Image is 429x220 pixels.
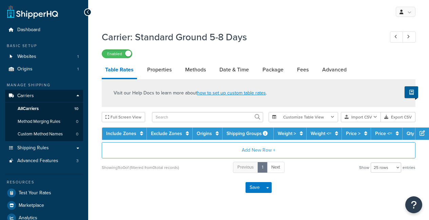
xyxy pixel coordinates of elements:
a: Weight <= [311,130,331,137]
a: Table Rates [102,62,137,79]
a: Qty > [407,130,418,137]
span: Carriers [17,93,34,99]
button: Add New Row + [102,142,415,158]
span: Shipping Rules [17,145,49,151]
a: Advanced [319,62,350,78]
span: Show [359,163,369,172]
a: Price > [346,130,360,137]
span: 10 [74,106,78,112]
span: Advanced Features [17,158,58,164]
th: Shipping Groups [222,128,274,140]
a: Origins1 [5,63,83,75]
li: Origins [5,63,83,75]
span: Custom Method Names [18,131,63,137]
a: Next Record [403,31,416,43]
a: how to set up custom table rates [197,89,266,96]
a: Date & Time [216,62,252,78]
button: Export CSV [381,112,415,122]
span: Dashboard [17,27,40,33]
a: Exclude Zones [151,130,182,137]
div: Showing 1 to 0 of (filtered from 0 total records) [102,163,179,172]
div: Resources [5,179,83,185]
div: Manage Shipping [5,82,83,88]
a: Include Zones [106,130,136,137]
span: entries [403,163,415,172]
h1: Carrier: Standard Ground 5-8 Days [102,30,377,44]
span: All Carriers [18,106,39,112]
button: Save [246,182,264,193]
a: AllCarriers10 [5,103,83,115]
a: Fees [294,62,312,78]
a: Marketplace [5,199,83,212]
li: Custom Method Names [5,128,83,140]
li: Method Merging Rules [5,115,83,128]
a: Test Your Rates [5,187,83,199]
a: Advanced Features3 [5,155,83,167]
button: Open Resource Center [405,196,422,213]
a: Weight > [278,130,296,137]
li: Advanced Features [5,155,83,167]
span: Marketplace [19,203,44,208]
span: Origins [17,66,33,72]
button: Show Help Docs [405,86,418,98]
span: Test Your Rates [19,190,51,196]
span: 0 [76,131,78,137]
span: 1 [77,54,79,60]
span: Method Merging Rules [18,119,60,125]
button: Customize Table View [269,112,338,122]
li: Carriers [5,90,83,141]
a: 1 [257,162,268,173]
a: Dashboard [5,24,83,36]
a: Method Merging Rules0 [5,115,83,128]
span: Websites [17,54,36,60]
a: Properties [144,62,175,78]
a: Previous Record [390,31,403,43]
a: Custom Method Names0 [5,128,83,140]
a: Carriers [5,90,83,102]
a: Price <= [375,130,392,137]
span: 3 [76,158,79,164]
p: Visit our Help Docs to learn more about . [114,89,267,97]
span: Previous [237,164,254,170]
button: Import CSV [341,112,381,122]
a: Origins [197,130,212,137]
a: Package [259,62,287,78]
a: Websites1 [5,50,83,63]
a: Previous [233,162,258,173]
a: Methods [182,62,209,78]
li: Websites [5,50,83,63]
div: Basic Setup [5,43,83,49]
input: Search [152,112,263,122]
label: Enabled [102,50,132,58]
span: 0 [76,119,78,125]
button: Full Screen View [102,112,145,122]
a: Next [267,162,285,173]
span: Next [271,164,280,170]
span: 1 [77,66,79,72]
a: Shipping Rules [5,142,83,154]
